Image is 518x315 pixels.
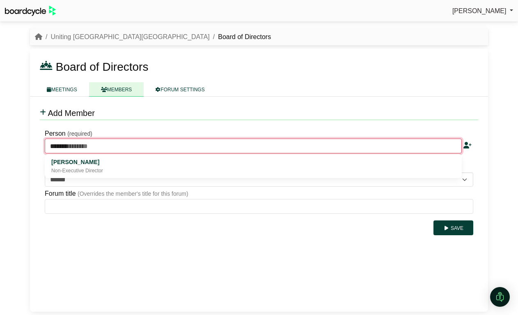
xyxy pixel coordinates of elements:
[89,82,144,97] a: MEMBERS
[452,6,513,16] a: [PERSON_NAME]
[452,7,507,14] span: [PERSON_NAME]
[48,109,95,118] span: Add Member
[51,167,455,175] div: Non-Executive Director
[210,32,271,42] li: Board of Directors
[51,157,455,167] div: [PERSON_NAME]
[45,154,462,178] div: menu-options
[56,60,149,73] span: Board of Directors
[45,154,462,178] a: Kristal Kinsela
[144,82,216,97] a: FORUM SETTINGS
[50,33,209,40] a: Uniting [GEOGRAPHIC_DATA][GEOGRAPHIC_DATA]
[67,130,92,137] small: (required)
[433,220,473,235] button: Save
[45,188,76,199] label: Forum title
[463,140,472,151] div: Add a new person
[35,32,271,42] nav: breadcrumb
[490,287,510,307] div: Open Intercom Messenger
[78,190,188,197] small: (Overrides the member's title for this forum)
[35,82,89,97] a: MEETINGS
[45,128,66,139] label: Person
[5,6,56,16] img: BoardcycleBlackGreen-aaafeed430059cb809a45853b8cf6d952af9d84e6e89e1f1685b34bfd5cb7d64.svg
